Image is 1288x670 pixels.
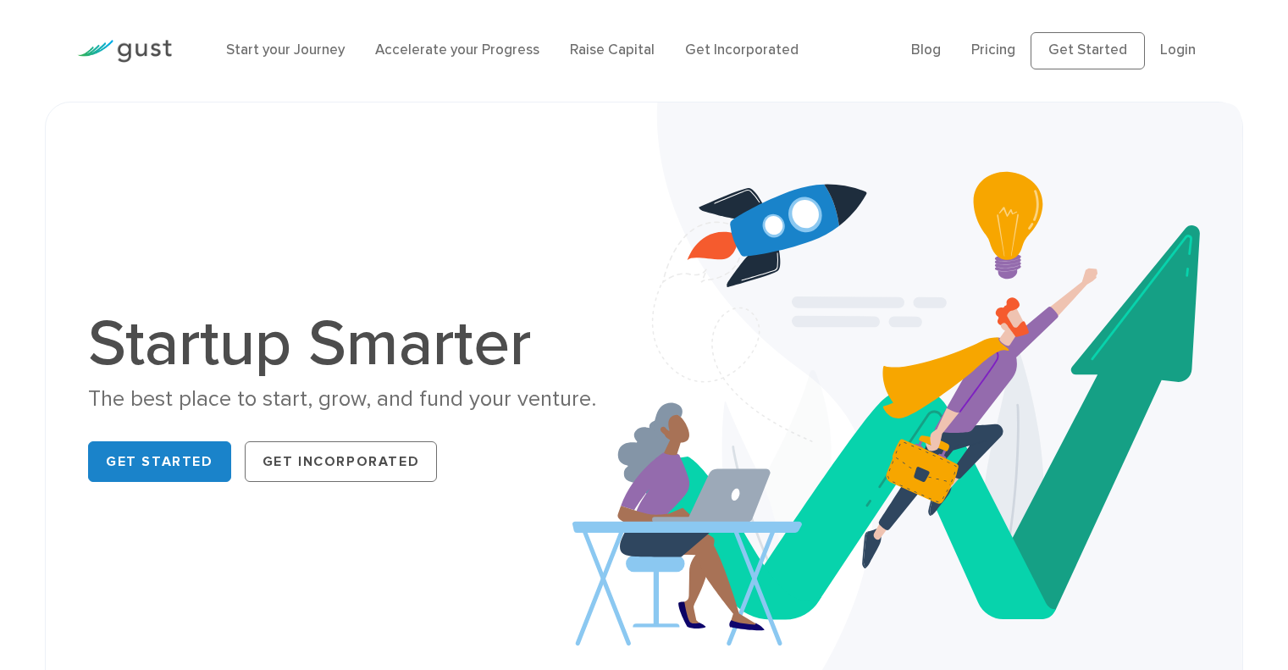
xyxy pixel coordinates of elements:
a: Login [1160,42,1196,58]
h1: Startup Smarter [88,312,631,376]
a: Get Incorporated [245,441,438,482]
a: Blog [911,42,941,58]
div: The best place to start, grow, and fund your venture. [88,385,631,414]
a: Pricing [971,42,1015,58]
a: Start your Journey [226,42,345,58]
a: Accelerate your Progress [375,42,539,58]
a: Raise Capital [570,42,655,58]
a: Get Incorporated [685,42,799,58]
a: Get Started [1031,32,1145,69]
a: Get Started [88,441,231,482]
img: Gust Logo [77,40,172,63]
